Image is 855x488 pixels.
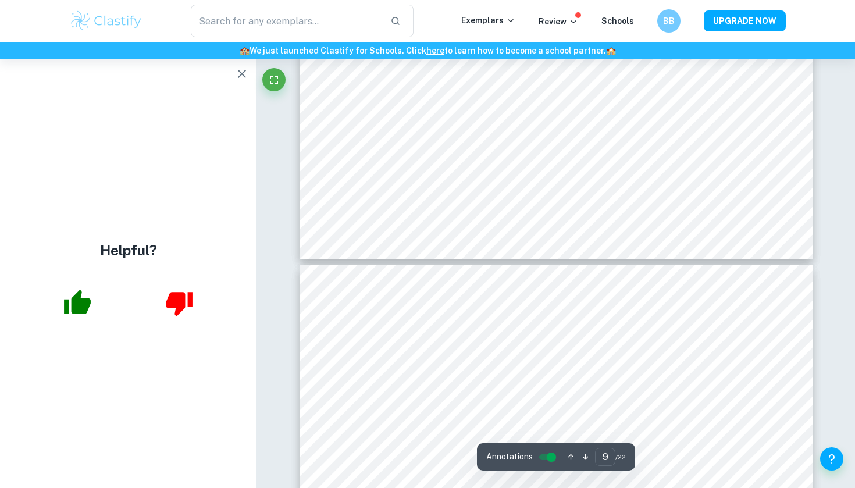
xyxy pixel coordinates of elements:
[240,46,250,55] span: 🏫
[539,15,578,28] p: Review
[820,447,843,471] button: Help and Feedback
[486,451,533,463] span: Annotations
[2,44,853,57] h6: We just launched Clastify for Schools. Click to learn how to become a school partner.
[606,46,616,55] span: 🏫
[426,46,444,55] a: here
[615,452,626,462] span: / 22
[262,68,286,91] button: Fullscreen
[69,9,143,33] img: Clastify logo
[662,15,676,27] h6: BB
[461,14,515,27] p: Exemplars
[704,10,786,31] button: UPGRADE NOW
[601,16,634,26] a: Schools
[191,5,381,37] input: Search for any exemplars...
[657,9,681,33] button: BB
[100,240,157,261] h4: Helpful?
